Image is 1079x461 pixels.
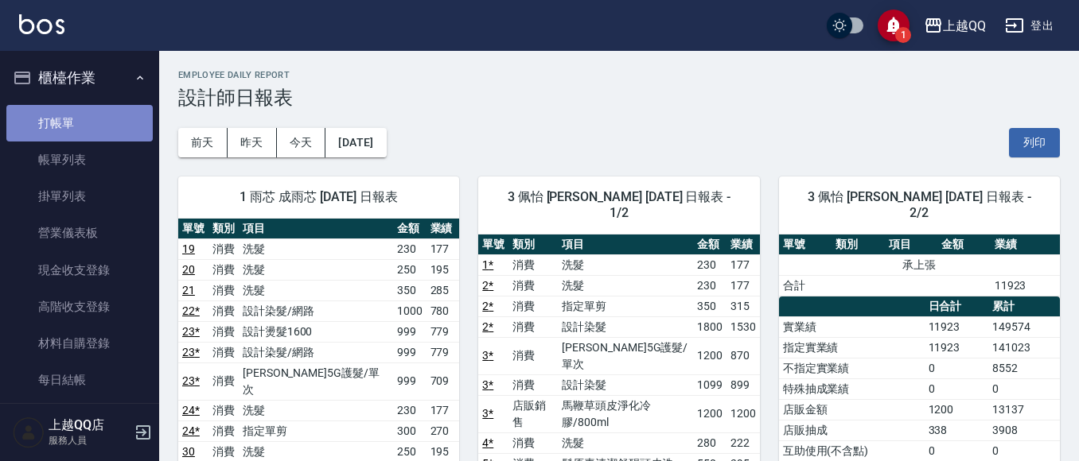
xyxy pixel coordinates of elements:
[208,238,239,259] td: 消費
[779,337,925,358] td: 指定實業績
[1009,128,1060,157] button: 列印
[508,432,558,453] td: 消費
[726,337,760,374] td: 870
[508,337,558,374] td: 消費
[427,280,460,300] td: 285
[508,254,558,275] td: 消費
[325,128,386,157] button: [DATE]
[239,219,393,239] th: 項目
[999,11,1060,41] button: 登出
[693,395,726,432] td: 1200
[726,374,760,395] td: 899
[558,254,693,275] td: 洗髮
[798,189,1041,221] span: 3 佩怡 [PERSON_NAME] [DATE] 日報表 - 2/2
[6,141,153,178] a: 帳單列表
[277,128,326,157] button: 今天
[393,420,427,441] td: 300
[178,70,1060,80] h2: Employee Daily Report
[558,395,693,432] td: 馬鞭草頭皮淨化冷膠/800ml
[925,316,989,337] td: 11923
[427,219,460,239] th: 業績
[925,420,989,440] td: 338
[917,10,992,42] button: 上越QQ
[937,234,991,255] th: 金額
[478,234,508,255] th: 單號
[239,362,393,400] td: [PERSON_NAME]5G護髮/單次
[991,234,1060,255] th: 業績
[6,362,153,398] a: 每日結帳
[726,234,760,255] th: 業績
[228,128,277,157] button: 昨天
[197,189,440,205] span: 1 雨芯 成雨芯 [DATE] 日報表
[726,296,760,316] td: 315
[393,342,427,362] td: 999
[558,316,693,337] td: 設計染髮
[779,440,925,461] td: 互助使用(不含點)
[497,189,740,221] span: 3 佩怡 [PERSON_NAME] [DATE] 日報表 - 1/2
[925,296,989,317] th: 日合計
[779,234,832,255] th: 單號
[393,300,427,321] td: 1000
[19,14,64,34] img: Logo
[925,358,989,378] td: 0
[178,87,1060,109] h3: 設計師日報表
[726,254,760,275] td: 177
[393,362,427,400] td: 999
[208,342,239,362] td: 消費
[239,238,393,259] td: 洗髮
[991,275,1060,296] td: 11923
[182,242,195,255] a: 19
[239,321,393,342] td: 設計燙髮1600
[239,259,393,280] td: 洗髮
[427,321,460,342] td: 779
[558,374,693,395] td: 設計染髮
[925,378,989,399] td: 0
[558,234,693,255] th: 項目
[693,337,726,374] td: 1200
[693,374,726,395] td: 1099
[49,417,130,433] h5: 上越QQ店
[693,234,726,255] th: 金額
[393,238,427,259] td: 230
[182,445,195,458] a: 30
[208,219,239,239] th: 類別
[393,321,427,342] td: 999
[6,178,153,215] a: 掛單列表
[427,300,460,321] td: 780
[393,259,427,280] td: 250
[885,234,938,255] th: 項目
[427,259,460,280] td: 195
[558,432,693,453] td: 洗髮
[208,362,239,400] td: 消費
[832,234,885,255] th: 類別
[393,280,427,300] td: 350
[693,296,726,316] td: 350
[779,234,1060,296] table: a dense table
[208,420,239,441] td: 消費
[6,57,153,99] button: 櫃檯作業
[779,316,925,337] td: 實業績
[6,325,153,362] a: 材料自購登錄
[925,337,989,358] td: 11923
[988,399,1060,420] td: 13137
[239,280,393,300] td: 洗髮
[178,219,208,239] th: 單號
[13,416,45,448] img: Person
[988,378,1060,399] td: 0
[508,234,558,255] th: 類別
[693,316,726,337] td: 1800
[558,337,693,374] td: [PERSON_NAME]5G護髮/單次
[693,275,726,296] td: 230
[178,128,228,157] button: 前天
[988,440,1060,461] td: 0
[988,420,1060,440] td: 3908
[925,440,989,461] td: 0
[925,399,989,420] td: 1200
[208,300,239,321] td: 消費
[693,254,726,275] td: 230
[6,289,153,325] a: 高階收支登錄
[208,280,239,300] td: 消費
[239,400,393,420] td: 洗髮
[508,374,558,395] td: 消費
[508,316,558,337] td: 消費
